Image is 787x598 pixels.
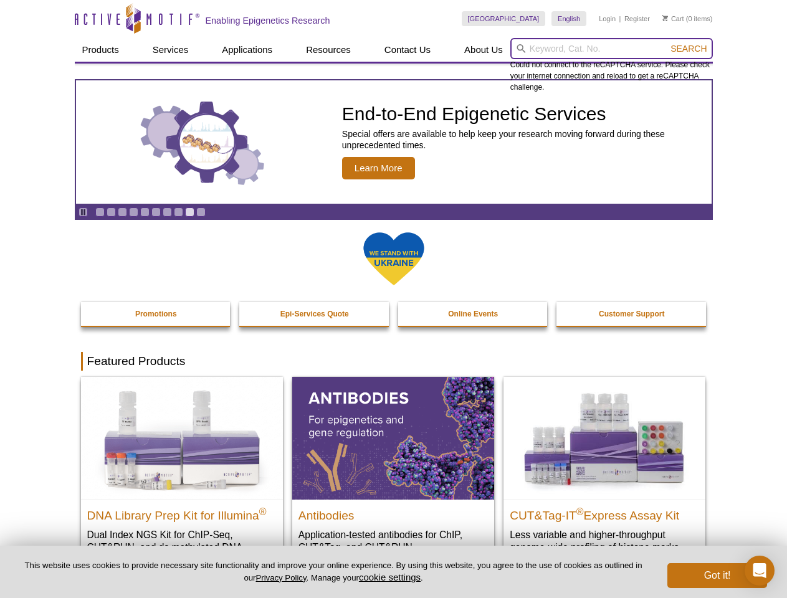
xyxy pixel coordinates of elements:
[87,528,277,566] p: Dual Index NGS Kit for ChIP-Seq, CUT&RUN, and ds methylated DNA assays.
[151,207,161,217] a: Go to slide 6
[448,310,498,318] strong: Online Events
[619,11,621,26] li: |
[662,15,668,21] img: Your Cart
[174,207,183,217] a: Go to slide 8
[81,377,283,499] img: DNA Library Prep Kit for Illumina
[556,302,707,326] a: Customer Support
[81,352,707,371] h2: Featured Products
[292,377,494,566] a: All Antibodies Antibodies Application-tested antibodies for ChIP, CUT&Tag, and CUT&RUN.
[140,98,265,186] img: Three gears with decorative charts inside the larger center gear.
[298,528,488,554] p: Application-tested antibodies for ChIP, CUT&Tag, and CUT&RUN.
[214,38,280,62] a: Applications
[206,15,330,26] h2: Enabling Epigenetics Research
[503,377,705,566] a: CUT&Tag-IT® Express Assay Kit CUT&Tag-IT®Express Assay Kit Less variable and higher-throughput ge...
[359,572,421,582] button: cookie settings
[76,80,712,204] article: End-to-End Epigenetic Services
[670,44,707,54] span: Search
[510,38,713,93] div: Could not connect to the reCAPTCHA service. Please check your internet connection and reload to g...
[87,503,277,522] h2: DNA Library Prep Kit for Illumina
[298,503,488,522] h2: Antibodies
[185,207,194,217] a: Go to slide 9
[81,302,232,326] a: Promotions
[196,207,206,217] a: Go to slide 10
[503,377,705,499] img: CUT&Tag-IT® Express Assay Kit
[292,377,494,499] img: All Antibodies
[107,207,116,217] a: Go to slide 2
[624,14,650,23] a: Register
[667,563,767,588] button: Got it!
[342,157,415,179] span: Learn More
[135,310,177,318] strong: Promotions
[76,80,712,204] a: Three gears with decorative charts inside the larger center gear. End-to-End Epigenetic Services ...
[259,506,267,516] sup: ®
[377,38,438,62] a: Contact Us
[280,310,349,318] strong: Epi-Services Quote
[255,573,306,582] a: Privacy Policy
[599,310,664,318] strong: Customer Support
[342,105,705,123] h2: End-to-End Epigenetic Services
[163,207,172,217] a: Go to slide 7
[576,506,584,516] sup: ®
[239,302,390,326] a: Epi-Services Quote
[745,556,775,586] div: Open Intercom Messenger
[510,528,699,554] p: Less variable and higher-throughput genome-wide profiling of histone marks​.
[667,43,710,54] button: Search
[342,128,705,151] p: Special offers are available to help keep your research moving forward during these unprecedented...
[118,207,127,217] a: Go to slide 3
[145,38,196,62] a: Services
[662,14,684,23] a: Cart
[457,38,510,62] a: About Us
[75,38,126,62] a: Products
[95,207,105,217] a: Go to slide 1
[510,503,699,522] h2: CUT&Tag-IT Express Assay Kit
[298,38,358,62] a: Resources
[599,14,616,23] a: Login
[662,11,713,26] li: (0 items)
[140,207,150,217] a: Go to slide 5
[79,207,88,217] a: Toggle autoplay
[81,377,283,578] a: DNA Library Prep Kit for Illumina DNA Library Prep Kit for Illumina® Dual Index NGS Kit for ChIP-...
[462,11,546,26] a: [GEOGRAPHIC_DATA]
[363,231,425,287] img: We Stand With Ukraine
[510,38,713,59] input: Keyword, Cat. No.
[129,207,138,217] a: Go to slide 4
[20,560,647,584] p: This website uses cookies to provide necessary site functionality and improve your online experie...
[398,302,549,326] a: Online Events
[551,11,586,26] a: English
